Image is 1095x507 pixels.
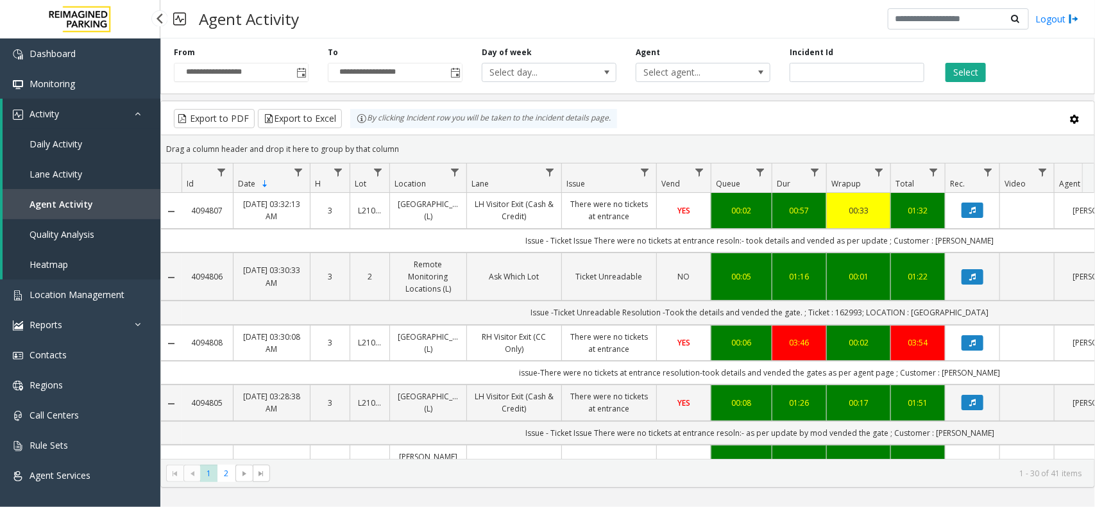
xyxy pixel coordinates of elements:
[256,469,266,479] span: Go to the last page
[870,163,888,181] a: Wrapup Filter Menu
[790,47,833,58] label: Incident Id
[318,397,342,409] a: 3
[835,270,883,283] div: 00:01
[719,204,764,217] div: 00:02
[541,163,559,181] a: Lane Filter Menu
[980,163,997,181] a: Rec. Filter Menu
[30,258,68,270] span: Heatmap
[780,270,819,283] a: 01:16
[1035,12,1079,26] a: Logout
[30,108,59,120] span: Activity
[189,204,225,217] a: 4094807
[174,47,195,58] label: From
[950,178,965,189] span: Rec.
[677,337,690,348] span: YES
[716,178,740,189] span: Queue
[665,204,703,217] a: YES
[636,163,654,181] a: Issue Filter Menu
[899,270,937,283] a: 01:22
[780,397,819,409] a: 01:26
[661,178,680,189] span: Vend
[448,63,462,81] span: Toggle popup
[471,178,489,189] span: Lane
[570,331,649,355] a: There were no tickets at entrance
[355,178,366,189] span: Lot
[3,249,160,279] a: Heatmap
[636,63,743,81] span: Select agent...
[13,320,23,331] img: 'icon'
[3,159,160,189] a: Lane Activity
[13,411,23,421] img: 'icon'
[925,163,942,181] a: Total Filter Menu
[241,390,302,415] a: [DATE] 03:28:38 AM
[835,337,883,349] a: 00:02
[192,3,305,35] h3: Agent Activity
[350,109,617,128] div: By clicking Incident row you will be taken to the incident details page.
[566,178,585,189] span: Issue
[475,270,554,283] a: Ask Which Lot
[1069,12,1079,26] img: logout
[241,331,302,355] a: [DATE] 03:30:08 AM
[806,163,824,181] a: Dur Filter Menu
[358,270,382,283] a: 2
[30,228,94,240] span: Quality Analysis
[691,163,708,181] a: Vend Filter Menu
[328,47,338,58] label: To
[899,337,937,349] a: 03:54
[719,397,764,409] a: 00:08
[636,47,660,58] label: Agent
[780,204,819,217] a: 00:57
[835,204,883,217] a: 00:33
[677,397,690,408] span: YES
[258,109,342,128] button: Export to Excel
[358,337,382,349] a: L21077700
[946,63,986,82] button: Select
[13,351,23,361] img: 'icon'
[899,204,937,217] div: 01:32
[189,337,225,349] a: 4094808
[719,270,764,283] a: 00:05
[752,163,769,181] a: Queue Filter Menu
[1059,178,1080,189] span: Agent
[482,47,532,58] label: Day of week
[30,198,93,210] span: Agent Activity
[719,337,764,349] a: 00:06
[318,204,342,217] a: 3
[260,179,270,189] span: Sortable
[570,198,649,222] a: There were no tickets at entrance
[174,109,255,128] button: Export to PDF
[13,110,23,120] img: 'icon'
[315,178,321,189] span: H
[570,390,649,415] a: There were no tickets at entrance
[475,198,554,222] a: LH Visitor Exit (Cash & Credit)
[665,270,703,283] a: NO
[235,465,253,483] span: Go to the next page
[30,168,82,180] span: Lane Activity
[30,78,75,90] span: Monitoring
[446,163,464,181] a: Location Filter Menu
[395,178,426,189] span: Location
[398,390,459,415] a: [GEOGRAPHIC_DATA] (L)
[278,468,1082,479] kendo-pager-info: 1 - 30 of 41 items
[200,465,217,482] span: Page 1
[161,338,182,349] a: Collapse Details
[13,290,23,301] img: 'icon'
[780,337,819,349] div: 03:46
[678,271,690,282] span: NO
[899,397,937,409] a: 01:51
[30,379,63,391] span: Regions
[294,63,308,81] span: Toggle popup
[398,331,459,355] a: [GEOGRAPHIC_DATA] (L)
[398,198,459,222] a: [GEOGRAPHIC_DATA] (L)
[161,206,182,217] a: Collapse Details
[398,258,459,295] a: Remote Monitoring Locations (L)
[3,99,160,129] a: Activity
[13,471,23,481] img: 'icon'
